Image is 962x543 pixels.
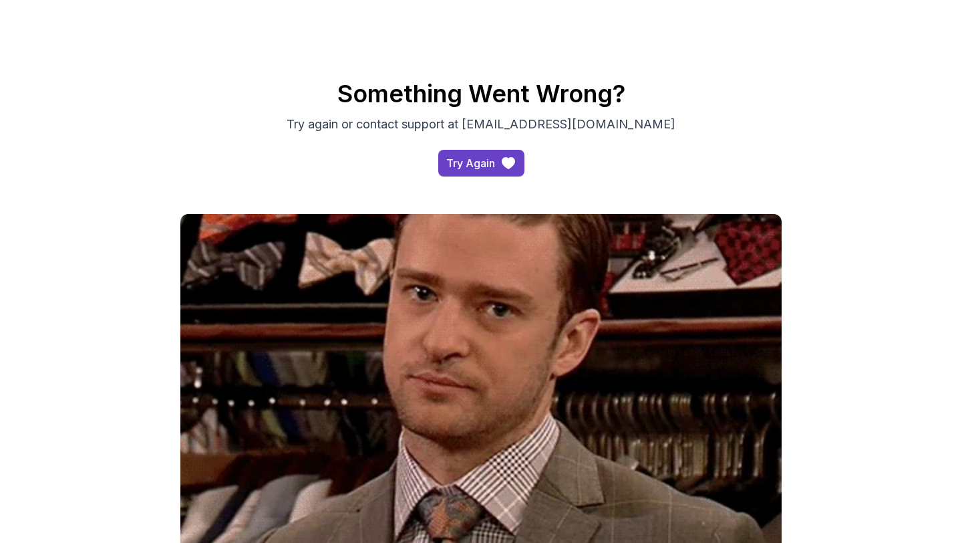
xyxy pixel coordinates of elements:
button: Try Again [438,150,524,177]
a: access-dashboard [438,150,524,177]
div: Try Again [446,155,495,171]
p: Try again or contact support at [EMAIL_ADDRESS][DOMAIN_NAME] [257,115,705,134]
h2: Something Went Wrong? [13,80,949,107]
